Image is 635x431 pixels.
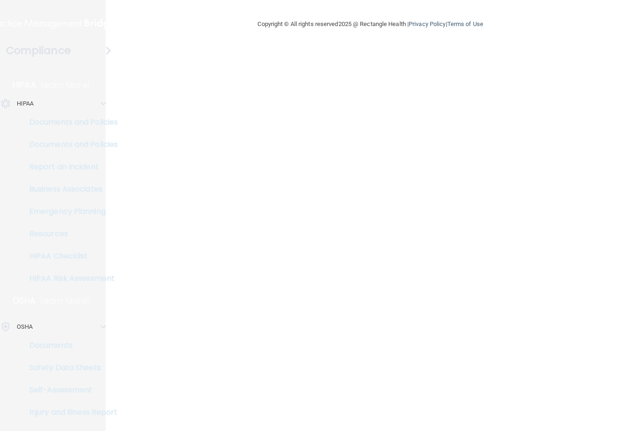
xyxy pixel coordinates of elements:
[13,80,36,91] p: HIPAA
[6,185,133,194] p: Business Associates
[6,385,133,395] p: Self-Assessment
[409,20,446,27] a: Privacy Policy
[6,363,133,372] p: Safety Data Sheets
[6,118,133,127] p: Documents and Policies
[201,9,540,39] div: Copyright © All rights reserved 2025 @ Rectangle Health | |
[6,162,133,172] p: Report an Incident
[6,252,133,261] p: HIPAA Checklist
[6,207,133,216] p: Emergency Planning
[17,321,33,332] p: OSHA
[6,140,133,149] p: Documents and Policies
[6,44,71,57] h4: Compliance
[447,20,483,27] a: Terms of Use
[17,98,34,109] p: HIPAA
[6,408,133,417] p: Injury and Illness Report
[13,295,36,306] p: OSHA
[6,341,133,350] p: Documents
[41,80,90,91] p: Learn More!
[6,274,133,283] p: HIPAA Risk Assessment
[41,295,90,306] p: Learn More!
[6,229,133,239] p: Resources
